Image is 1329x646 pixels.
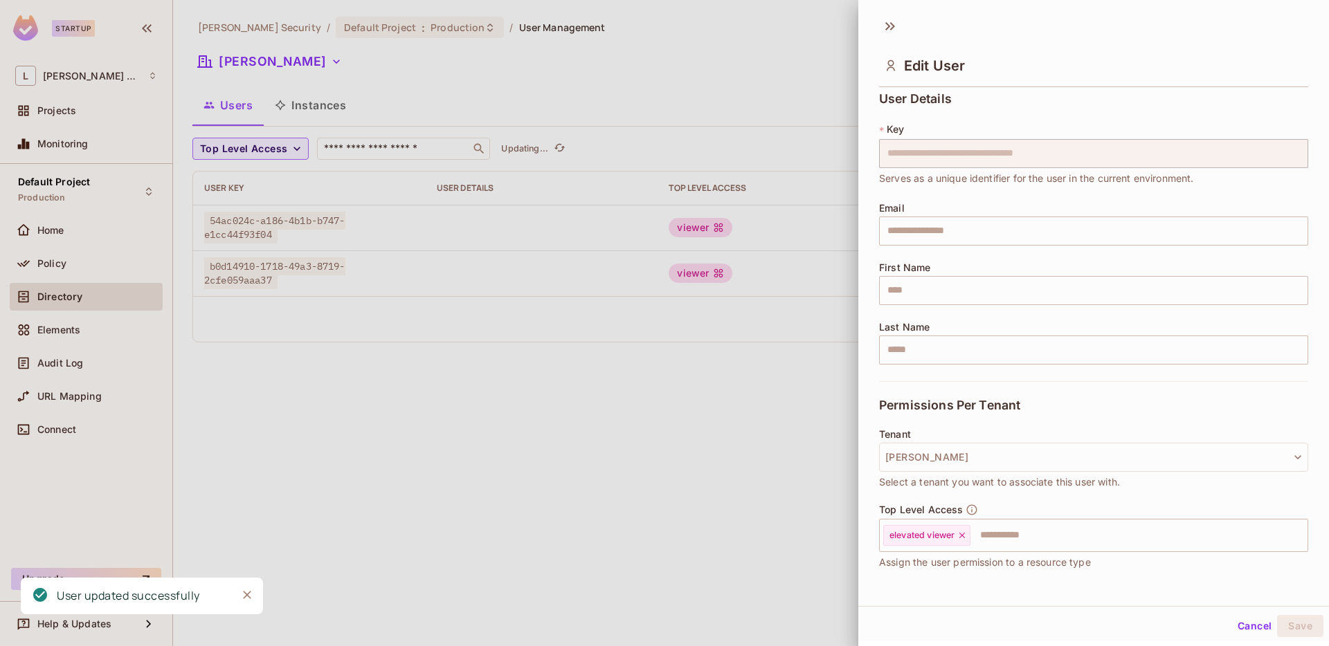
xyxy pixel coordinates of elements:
span: First Name [879,262,931,273]
div: User updated successfully [57,587,200,605]
button: Cancel [1232,615,1277,637]
span: Tenant [879,429,911,440]
span: Serves as a unique identifier for the user in the current environment. [879,171,1194,186]
span: User Details [879,92,952,106]
span: Key [887,124,904,135]
span: Assign the user permission to a resource type [879,555,1091,570]
span: Last Name [879,322,930,333]
div: elevated viewer [883,525,970,546]
span: Top Level Access [879,504,963,515]
span: Edit User [904,57,965,74]
button: Close [237,584,257,605]
button: [PERSON_NAME] [879,443,1308,472]
span: Email [879,203,905,214]
span: elevated viewer [889,530,955,541]
span: Permissions Per Tenant [879,398,1020,412]
span: Select a tenant you want to associate this user with. [879,474,1120,490]
button: Save [1277,615,1323,637]
button: Open [1301,533,1303,536]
